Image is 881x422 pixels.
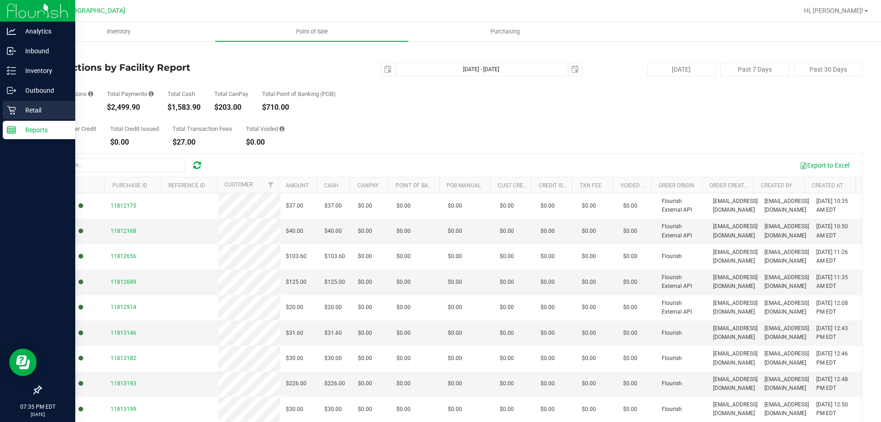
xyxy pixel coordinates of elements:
span: $0.00 [541,354,555,363]
span: $0.00 [541,202,555,210]
span: [GEOGRAPHIC_DATA] [62,7,125,15]
span: $40.00 [286,227,303,236]
span: [EMAIL_ADDRESS][DOMAIN_NAME] [764,324,809,342]
a: Cash [324,182,339,189]
p: Analytics [16,26,71,37]
span: $0.00 [500,379,514,388]
a: Voided Payment [620,182,666,189]
span: Flourish [662,252,682,261]
span: [EMAIL_ADDRESS][DOMAIN_NAME] [713,324,758,342]
span: 11812656 [111,253,136,259]
span: [EMAIL_ADDRESS][DOMAIN_NAME] [713,349,758,367]
span: [EMAIL_ADDRESS][DOMAIN_NAME] [764,273,809,291]
span: [EMAIL_ADDRESS][DOMAIN_NAME] [713,400,758,418]
a: Cust Credit [498,182,531,189]
span: [EMAIL_ADDRESS][DOMAIN_NAME] [713,299,758,316]
span: [DATE] 11:26 AM EDT [816,248,857,265]
span: $0.00 [623,278,637,287]
span: [EMAIL_ADDRESS][DOMAIN_NAME] [764,222,809,240]
span: $226.00 [286,379,307,388]
span: $0.00 [623,227,637,236]
span: [EMAIL_ADDRESS][DOMAIN_NAME] [713,222,758,240]
inline-svg: Inventory [7,66,16,75]
span: $0.00 [582,278,596,287]
span: $37.00 [324,202,342,210]
span: $30.00 [324,405,342,414]
span: $0.00 [448,278,462,287]
span: $103.60 [286,252,307,261]
span: Flourish [662,405,682,414]
span: $0.00 [623,354,637,363]
span: $0.00 [623,303,637,312]
div: Total Cash [167,91,201,97]
a: Created At [812,182,843,189]
span: [EMAIL_ADDRESS][DOMAIN_NAME] [713,197,758,214]
p: Inventory [16,65,71,76]
span: Point of Sale [284,28,340,36]
button: [DATE] [647,62,716,76]
span: [DATE] 11:35 AM EDT [816,273,857,291]
span: [EMAIL_ADDRESS][DOMAIN_NAME] [764,197,809,214]
span: Flourish External API [662,273,702,291]
span: [DATE] 10:50 AM EDT [816,222,857,240]
a: Reference ID [168,182,205,189]
a: Purchase ID [112,182,147,189]
span: 11813193 [111,380,136,387]
a: Created By [761,182,792,189]
span: [DATE] 12:50 PM EDT [816,400,857,418]
span: $0.00 [358,379,372,388]
span: $0.00 [582,252,596,261]
a: Amount [286,182,309,189]
span: $0.00 [582,202,596,210]
span: $20.00 [324,303,342,312]
p: [DATE] [4,411,71,418]
span: $0.00 [448,379,462,388]
span: Flourish External API [662,197,702,214]
p: 07:35 PM EDT [4,403,71,411]
a: Filter [263,177,278,193]
button: Export to Excel [794,158,855,173]
div: Total Point of Banking (POB) [262,91,336,97]
span: $0.00 [358,354,372,363]
span: $0.00 [396,329,411,338]
span: $31.60 [286,329,303,338]
i: Sum of all voided payment transaction amounts, excluding tips and transaction fees. [279,126,284,132]
span: $0.00 [623,329,637,338]
span: $30.00 [286,354,303,363]
span: [DATE] 12:46 PM EDT [816,349,857,367]
span: 11812914 [111,304,136,310]
a: Inventory [22,22,215,41]
span: $125.00 [286,278,307,287]
span: $103.60 [324,252,345,261]
span: $0.00 [500,354,514,363]
input: Search... [48,158,185,172]
span: $0.00 [500,405,514,414]
span: [DATE] 12:48 PM EDT [816,375,857,393]
button: Past 30 Days [794,62,863,76]
span: Flourish External API [662,222,702,240]
div: $0.00 [246,139,284,146]
p: Reports [16,124,71,135]
span: Flourish External API [662,299,702,316]
span: 11813146 [111,330,136,336]
span: $0.00 [582,405,596,414]
span: [EMAIL_ADDRESS][DOMAIN_NAME] [764,299,809,316]
span: 11813199 [111,406,136,412]
span: Inventory [95,28,143,36]
div: Total Transaction Fees [173,126,232,132]
span: $31.60 [324,329,342,338]
div: $27.00 [173,139,232,146]
span: $0.00 [448,252,462,261]
span: $0.00 [582,354,596,363]
span: $0.00 [396,303,411,312]
iframe: Resource center [9,349,37,376]
span: $0.00 [541,252,555,261]
div: $2,499.90 [107,104,154,111]
span: $0.00 [358,405,372,414]
span: [EMAIL_ADDRESS][DOMAIN_NAME] [713,273,758,291]
div: $1,583.90 [167,104,201,111]
span: $0.00 [396,354,411,363]
div: Total CanPay [214,91,248,97]
span: $0.00 [541,303,555,312]
span: $0.00 [541,227,555,236]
